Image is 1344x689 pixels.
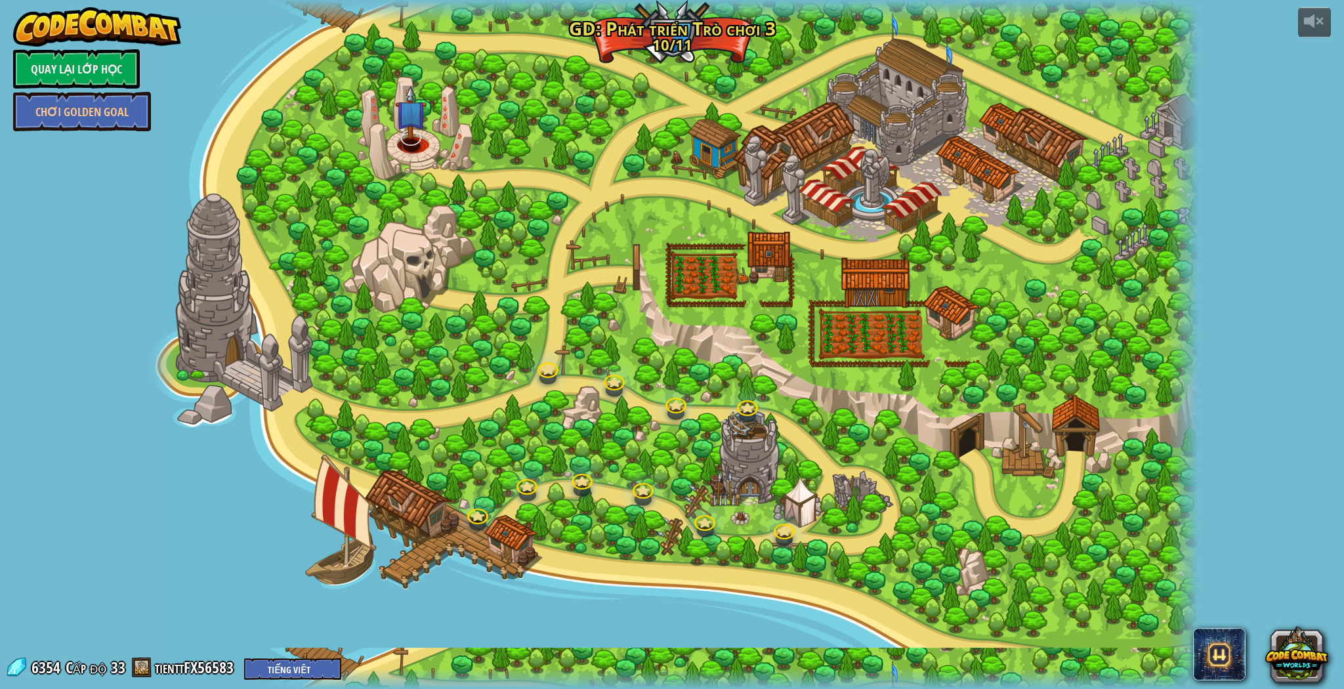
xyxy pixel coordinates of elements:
[1298,7,1331,38] button: Tùy chỉnh âm lượng
[13,92,151,131] a: Chơi Golden Goal
[395,85,427,139] img: level-banner-unstarted-subscriber.png
[66,657,106,679] span: Cấp độ
[13,49,140,89] a: Quay lại Lớp Học
[155,657,238,678] a: tienttFX56583
[31,657,64,678] span: 6354
[13,7,181,47] img: CodeCombat - Learn how to code by playing a game
[111,657,125,678] span: 33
